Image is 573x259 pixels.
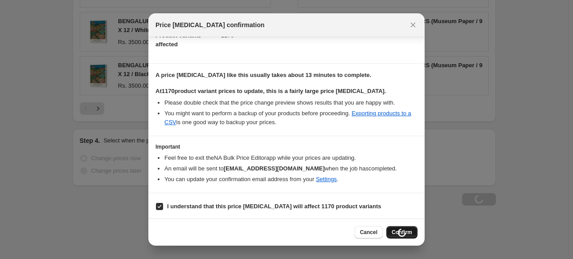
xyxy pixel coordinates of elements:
button: Cancel [355,226,383,239]
span: Cancel [360,229,377,236]
li: An email will be sent to when the job has completed . [164,164,417,173]
b: I understand that this price [MEDICAL_DATA] will affect 1170 product variants [167,203,381,210]
button: Close [407,19,419,31]
h3: Important [156,143,417,150]
li: Please double check that the price change preview shows results that you are happy with. [164,98,417,107]
b: [EMAIL_ADDRESS][DOMAIN_NAME] [224,165,325,172]
li: You can update your confirmation email address from your . [164,175,417,184]
b: At 1170 product variant prices to update, this is a fairly large price [MEDICAL_DATA]. [156,88,386,94]
a: Settings [316,176,337,182]
li: Feel free to exit the NA Bulk Price Editor app while your prices are updating. [164,154,417,162]
a: Exporting products to a CSV [164,110,411,125]
b: A price [MEDICAL_DATA] like this usually takes about 13 minutes to complete. [156,72,371,78]
li: You might want to perform a backup of your products before proceeding. is one good way to backup ... [164,109,417,127]
span: Price [MEDICAL_DATA] confirmation [156,20,265,29]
